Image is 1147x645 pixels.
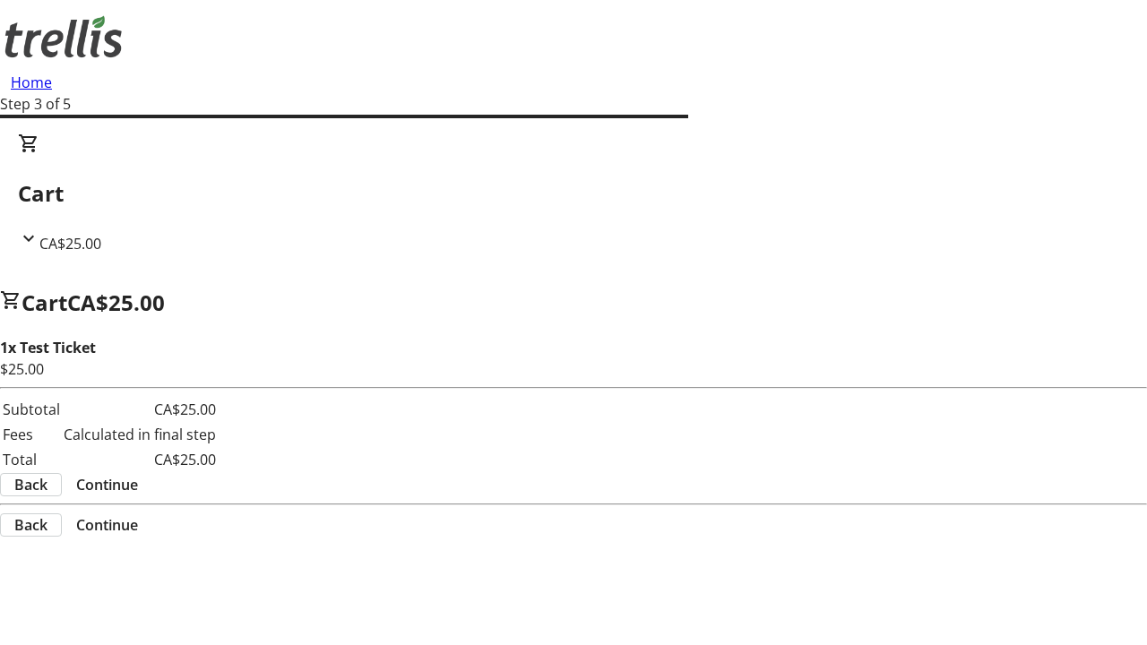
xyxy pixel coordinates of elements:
td: Total [2,448,61,471]
td: CA$25.00 [63,398,217,421]
button: Continue [62,474,152,495]
span: Cart [22,288,67,317]
span: Back [14,514,47,536]
h2: Cart [18,177,1129,210]
span: Continue [76,514,138,536]
td: CA$25.00 [63,448,217,471]
td: Fees [2,423,61,446]
div: CartCA$25.00 [18,133,1129,254]
span: CA$25.00 [39,234,101,254]
td: Calculated in final step [63,423,217,446]
button: Continue [62,514,152,536]
span: CA$25.00 [67,288,165,317]
span: Continue [76,474,138,495]
span: Back [14,474,47,495]
td: Subtotal [2,398,61,421]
